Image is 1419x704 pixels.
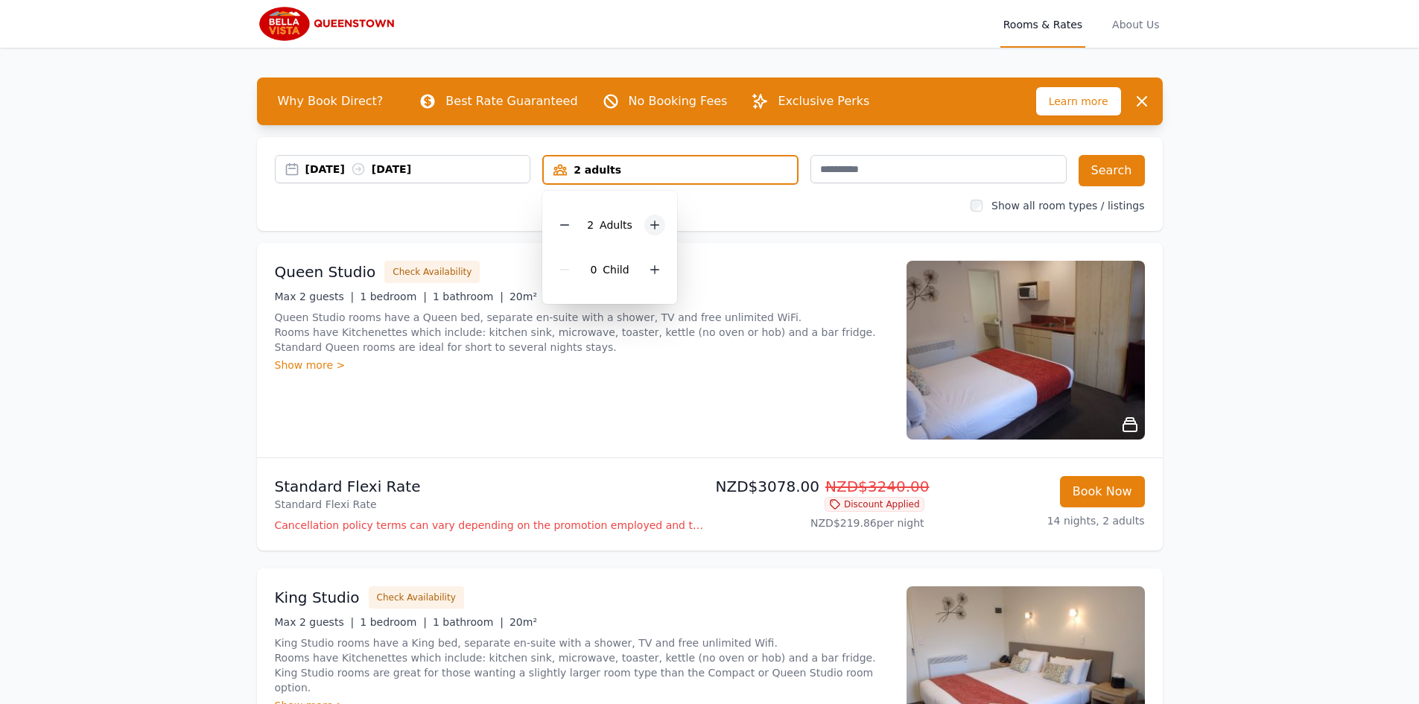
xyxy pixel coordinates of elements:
button: Check Availability [384,261,480,283]
span: Child [603,264,629,276]
p: Standard Flexi Rate [275,476,704,497]
p: Cancellation policy terms can vary depending on the promotion employed and the time of stay of th... [275,518,704,533]
div: 2 adults [544,162,797,177]
span: Why Book Direct? [266,86,396,116]
button: Search [1079,155,1145,186]
span: 0 [590,264,597,276]
span: 1 bathroom | [433,291,504,302]
span: Learn more [1036,87,1121,115]
button: Book Now [1060,476,1145,507]
div: Show more > [275,358,889,372]
p: Queen Studio rooms have a Queen bed, separate en-suite with a shower, TV and free unlimited WiFi.... [275,310,889,355]
p: 14 nights, 2 adults [936,513,1145,528]
p: No Booking Fees [629,92,728,110]
span: NZD$3240.00 [825,478,930,495]
p: Standard Flexi Rate [275,497,704,512]
span: 2 [587,219,594,231]
span: Adult s [600,219,632,231]
span: 1 bedroom | [360,616,427,628]
p: NZD$3078.00 [716,476,924,497]
span: Max 2 guests | [275,616,355,628]
img: Bella Vista Queenstown [257,6,401,42]
span: 1 bedroom | [360,291,427,302]
span: Discount Applied [825,497,924,512]
p: King Studio rooms have a King bed, separate en-suite with a shower, TV and free unlimited Wifi. R... [275,635,889,695]
button: Check Availability [369,586,464,609]
div: [DATE] [DATE] [305,162,530,177]
h3: King Studio [275,587,360,608]
p: Exclusive Perks [778,92,869,110]
span: 1 bathroom | [433,616,504,628]
p: NZD$219.86 per night [716,516,924,530]
span: 20m² [509,291,537,302]
span: 20m² [509,616,537,628]
span: Max 2 guests | [275,291,355,302]
label: Show all room types / listings [991,200,1144,212]
h3: Queen Studio [275,261,376,282]
p: Best Rate Guaranteed [445,92,577,110]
